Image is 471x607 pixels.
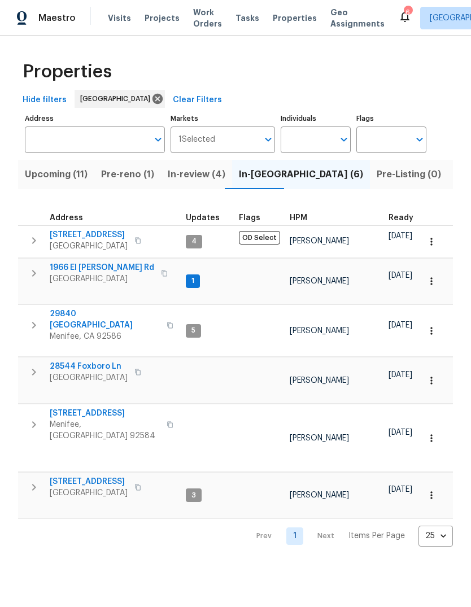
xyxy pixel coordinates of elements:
span: Ready [389,214,413,222]
span: Hide filters [23,93,67,107]
span: OD Select [239,231,280,244]
span: [GEOGRAPHIC_DATA] [50,273,154,285]
span: Tasks [236,14,259,22]
span: [STREET_ADDRESS] [50,476,128,487]
div: [GEOGRAPHIC_DATA] [75,90,165,108]
span: [PERSON_NAME] [290,277,349,285]
span: Menifee, CA 92586 [50,331,160,342]
span: Maestro [38,12,76,24]
label: Individuals [281,115,351,122]
div: 25 [418,521,453,551]
span: [DATE] [389,429,412,436]
a: Goto page 1 [286,527,303,545]
span: Geo Assignments [330,7,385,29]
button: Hide filters [18,90,71,111]
span: HPM [290,214,307,222]
span: [DATE] [389,232,412,240]
label: Flags [356,115,426,122]
label: Address [25,115,165,122]
span: Address [50,214,83,222]
span: Pre-Listing (0) [377,167,441,182]
span: Work Orders [193,7,222,29]
span: Projects [145,12,180,24]
span: 3 [187,491,200,500]
span: 1966 El [PERSON_NAME] Rd [50,262,154,273]
div: Earliest renovation start date (first business day after COE or Checkout) [389,214,424,222]
span: Updates [186,214,220,222]
nav: Pagination Navigation [246,526,453,547]
button: Open [412,132,428,147]
span: [PERSON_NAME] [290,377,349,385]
span: [DATE] [389,371,412,379]
span: [STREET_ADDRESS] [50,408,160,419]
span: [GEOGRAPHIC_DATA] [80,93,155,104]
span: 28544 Foxboro Ln [50,361,128,372]
span: Menifee, [GEOGRAPHIC_DATA] 92584 [50,419,160,442]
span: 1 Selected [178,135,215,145]
span: [PERSON_NAME] [290,491,349,499]
span: [DATE] [389,486,412,494]
button: Open [150,132,166,147]
span: 1 [187,276,199,286]
span: Properties [23,66,112,77]
span: [GEOGRAPHIC_DATA] [50,372,128,383]
span: Visits [108,12,131,24]
button: Open [336,132,352,147]
span: Pre-reno (1) [101,167,154,182]
span: [DATE] [389,321,412,329]
span: [PERSON_NAME] [290,327,349,335]
p: Items Per Page [348,530,405,542]
label: Markets [171,115,276,122]
span: [STREET_ADDRESS] [50,229,128,241]
span: [GEOGRAPHIC_DATA] [50,241,128,252]
span: Properties [273,12,317,24]
span: In-review (4) [168,167,225,182]
span: In-[GEOGRAPHIC_DATA] (6) [239,167,363,182]
span: [PERSON_NAME] [290,237,349,245]
span: 5 [187,326,200,335]
span: 4 [187,237,201,246]
button: Open [260,132,276,147]
span: [GEOGRAPHIC_DATA] [50,487,128,499]
span: [PERSON_NAME] [290,434,349,442]
span: 29840 [GEOGRAPHIC_DATA] [50,308,160,331]
span: [DATE] [389,272,412,280]
button: Clear Filters [168,90,226,111]
span: Flags [239,214,260,222]
span: Upcoming (11) [25,167,88,182]
span: Clear Filters [173,93,222,107]
div: 6 [404,7,412,18]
